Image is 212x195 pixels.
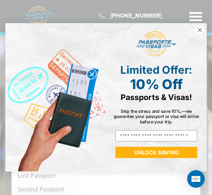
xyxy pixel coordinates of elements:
[5,23,106,172] img: de9cda0d-0715-46ca-9a25-073762a91ba7.png
[136,31,177,57] img: passports and visas
[195,26,205,35] button: Close dialog
[130,76,183,92] span: 10% Off
[121,93,192,102] span: Passports & Visas!
[120,63,192,76] span: Limited Offer:
[187,170,205,188] div: Open Intercom Messenger
[114,108,199,125] span: Skip the stress and save 10%,—we guarantee your passport or visa will arrive before your trip.
[116,147,197,158] button: UNLOCK SAVING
